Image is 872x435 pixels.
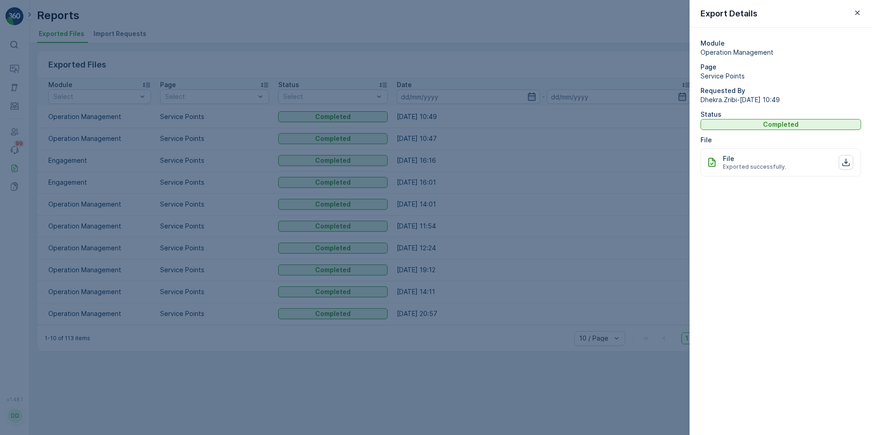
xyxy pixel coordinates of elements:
[701,7,758,20] p: Export Details
[723,163,786,171] span: Exported successfully.
[701,95,861,104] span: Dhekra.Zribi - [DATE] 10:49
[763,120,799,129] p: Completed
[723,154,734,163] p: File
[701,62,861,72] p: Page
[701,39,861,48] p: Module
[701,72,861,81] span: Service Points
[701,110,861,119] p: Status
[701,48,861,57] span: Operation Management
[701,119,861,130] button: Completed
[701,135,861,145] p: File
[701,86,861,95] p: Requested By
